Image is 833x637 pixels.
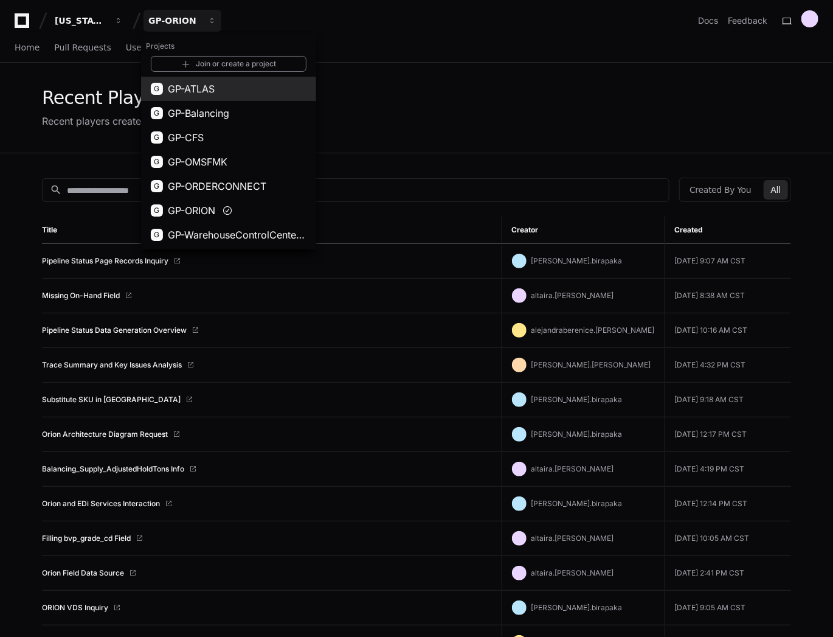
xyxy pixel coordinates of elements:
td: [DATE] 4:19 PM CST [665,452,791,487]
td: [DATE] 12:14 PM CST [665,487,791,521]
span: altaira.[PERSON_NAME] [531,291,614,300]
span: [PERSON_NAME].birapaka [531,603,623,612]
div: G [151,131,163,144]
a: Orion and EDi Services Interaction [42,499,160,509]
span: [PERSON_NAME].birapaka [531,395,623,404]
a: Orion Field Data Source [42,568,124,578]
td: [DATE] 2:41 PM CST [665,556,791,591]
td: [DATE] 4:32 PM CST [665,348,791,383]
td: [DATE] 8:38 AM CST [665,279,791,313]
span: [PERSON_NAME].birapaka [531,256,623,265]
span: Home [15,44,40,51]
span: GP-WarehouseControlCenterWCC) [168,228,306,242]
span: altaira.[PERSON_NAME] [531,534,614,543]
a: Trace Summary and Key Issues Analysis [42,360,182,370]
button: All [764,180,788,200]
td: [DATE] 9:18 AM CST [665,383,791,417]
div: [US_STATE] Pacific [55,15,107,27]
a: Pull Requests [54,34,111,62]
div: G [151,180,163,192]
a: Missing On-Hand Field [42,291,120,301]
a: Users [126,34,150,62]
div: G [151,156,163,168]
th: Created [665,217,791,244]
a: Join or create a project [151,56,306,72]
td: [DATE] 9:05 AM CST [665,591,791,625]
span: [PERSON_NAME].[PERSON_NAME] [531,360,651,369]
div: G [151,204,163,217]
span: GP-ORION [168,203,215,218]
div: G [151,83,163,95]
mat-icon: search [50,184,62,196]
button: [US_STATE] Pacific [50,10,128,32]
span: [PERSON_NAME].birapaka [531,430,623,439]
a: Balancing_Supply_AdjustedHoldTons Info [42,464,184,474]
a: Home [15,34,40,62]
div: Recent players created in the system. [42,114,213,128]
td: [DATE] 12:17 PM CST [665,417,791,452]
td: [DATE] 10:05 AM CST [665,521,791,556]
span: GP-Balancing [168,106,229,120]
span: altaira.[PERSON_NAME] [531,568,614,577]
div: G [151,229,163,241]
a: ORION VDS Inquiry [42,603,108,613]
div: GP-ORION [148,15,201,27]
td: [DATE] 10:16 AM CST [665,313,791,348]
a: Substitute SKU in [GEOGRAPHIC_DATA] [42,395,181,405]
button: Feedback [728,15,767,27]
h1: Projects [141,37,316,56]
div: [US_STATE] Pacific [141,34,316,249]
div: G [151,107,163,119]
th: Title [42,217,502,244]
a: Orion Architecture Diagram Request [42,430,168,439]
td: [DATE] 9:07 AM CST [665,244,791,279]
a: Docs [698,15,718,27]
span: Users [126,44,150,51]
span: [PERSON_NAME].birapaka [531,499,623,508]
div: Recent Players [42,87,213,109]
button: GP-ORION [143,10,221,32]
span: alejandraberenice.[PERSON_NAME] [531,325,655,335]
span: Pull Requests [54,44,111,51]
span: altaira.[PERSON_NAME] [531,464,614,473]
span: GP-ATLAS [168,82,215,96]
a: Pipeline Status Data Generation Overview [42,325,187,335]
a: Pipeline Status Page Records Inquiry [42,256,168,266]
span: GP-ORDERCONNECT [168,179,266,193]
button: Created By You [682,180,758,200]
a: Filling bvp_grade_cd Field [42,534,131,543]
th: Creator [502,217,665,244]
span: GP-CFS [168,130,204,145]
span: GP-OMSFMK [168,155,227,169]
